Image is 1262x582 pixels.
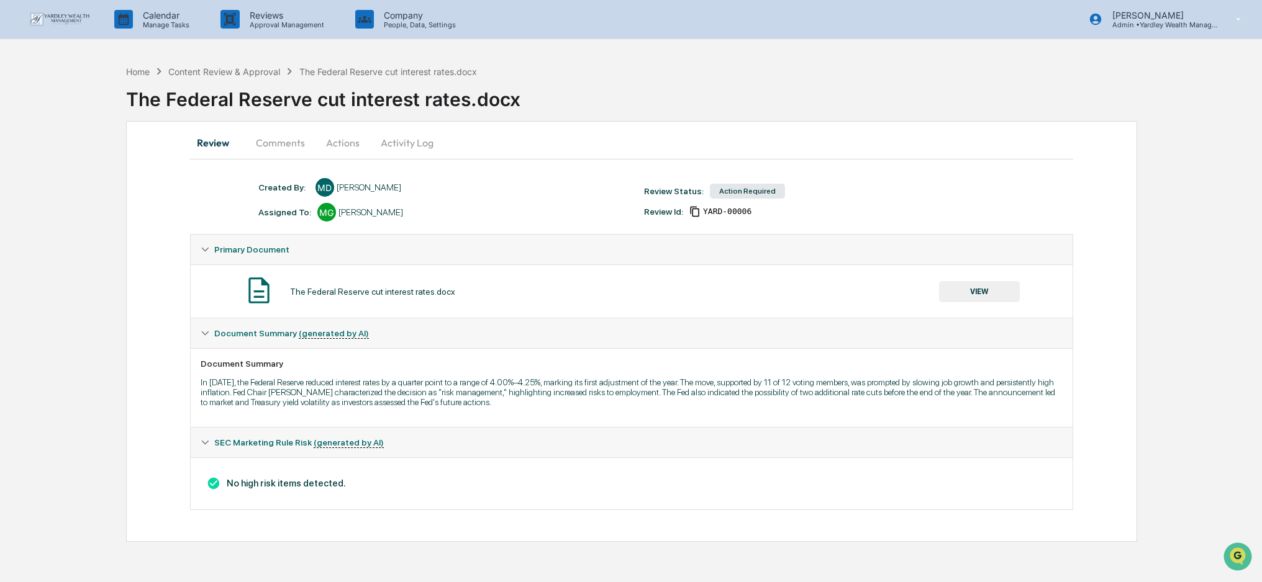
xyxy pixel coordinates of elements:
[1222,541,1256,575] iframe: Open customer support
[126,78,1262,110] div: The Federal Reserve cut interest rates.docx
[939,281,1020,302] button: VIEW
[7,215,85,238] a: 🖐️Preclearance
[110,169,135,179] span: [DATE]
[12,157,32,177] img: Michael Garry
[644,207,683,217] div: Review Id:
[337,182,401,192] div: [PERSON_NAME]
[191,318,1073,348] div: Document Summary (generated by AI)
[102,220,154,233] span: Attestations
[103,169,107,179] span: •
[126,66,150,77] div: Home
[191,428,1073,457] div: SEC Marketing Rule Risk (generated by AI)
[258,182,309,192] div: Created By: ‎ ‎
[315,128,371,158] button: Actions
[243,275,275,306] img: Document Icon
[56,95,204,107] div: Start new chat
[190,128,246,158] button: Review
[214,437,384,447] span: SEC Marketing Rule Risk
[317,203,336,222] div: MG
[25,220,80,233] span: Preclearance
[25,244,78,256] span: Data Lookup
[26,95,48,117] img: 4531339965365_218c74b014194aa58b9b_72.jpg
[30,12,89,26] img: logo
[191,457,1073,509] div: Document Summary (generated by AI)
[299,328,369,339] u: (generated by AI)
[290,287,455,297] div: The Federal Reserve cut interest rates.docx
[1102,20,1218,29] p: Admin • Yardley Wealth Management
[12,26,226,46] p: How can we help?
[371,128,443,158] button: Activity Log
[90,222,100,231] div: 🗄️
[201,377,1063,407] p: In [DATE], the Federal Reserve reduced interest rates by a quarter point to a range of 4.00%–4.25...
[240,10,330,20] p: Reviews
[56,107,171,117] div: We're available if you need us!
[191,235,1073,264] div: Primary Document
[12,138,83,148] div: Past conversations
[88,274,150,284] a: Powered byPylon
[193,135,226,150] button: See all
[338,207,403,217] div: [PERSON_NAME]
[374,20,462,29] p: People, Data, Settings
[710,184,785,199] div: Action Required
[299,66,477,77] div: The Federal Reserve cut interest rates.docx
[201,359,1063,369] div: Document Summary
[240,20,330,29] p: Approval Management
[214,328,369,338] span: Document Summary
[191,348,1073,427] div: Document Summary (generated by AI)
[124,274,150,284] span: Pylon
[191,264,1073,318] div: Primary Document
[133,10,196,20] p: Calendar
[12,222,22,231] div: 🖐️
[39,169,101,179] span: [PERSON_NAME]
[1102,10,1218,20] p: [PERSON_NAME]
[12,245,22,255] div: 🔎
[12,95,35,117] img: 1746055101610-c473b297-6a78-478c-a979-82029cc54cd1
[374,10,462,20] p: Company
[214,244,289,254] span: Primary Document
[85,215,159,238] a: 🗄️Attestations
[190,128,1073,158] div: secondary tabs example
[211,99,226,114] button: Start new chat
[258,207,311,217] div: Assigned To:
[315,178,334,197] div: MD
[7,239,83,261] a: 🔎Data Lookup
[133,20,196,29] p: Manage Tasks
[314,437,384,448] u: (generated by AI)
[201,477,1063,490] h3: No high risk items detected.
[644,186,704,196] div: Review Status:
[168,66,280,77] div: Content Review & Approval
[703,207,751,217] span: 3d4256b9-2db0-49bb-99a1-f544201b0ac0
[246,128,315,158] button: Comments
